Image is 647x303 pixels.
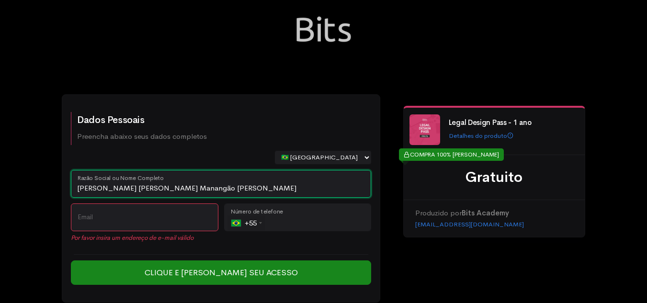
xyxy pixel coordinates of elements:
[71,260,371,285] input: Clique e [PERSON_NAME] seu Acesso
[409,114,440,145] img: LEGAL%20DESIGN_Ementa%20Banco%20Semear%20(600%C2%A0%C3%97%C2%A0600%C2%A0px)%20(1).png
[77,131,207,142] p: Preencha abaixo seus dados completos
[449,132,513,140] a: Detalhes do produto
[231,215,265,231] div: +55
[449,119,576,127] h4: Legal Design Pass - 1 ano
[71,170,371,198] input: Nome Completo
[77,115,207,125] h2: Dados Pessoais
[415,220,524,228] a: [EMAIL_ADDRESS][DOMAIN_NAME]
[415,208,573,219] p: Produzido por
[71,203,218,231] input: Email
[399,148,504,161] div: COMPRA 100% [PERSON_NAME]
[415,167,573,188] div: Gratuito
[462,208,509,217] strong: Bits Academy
[71,233,218,243] em: Por favor insira um endereço de e-mail válido
[227,215,265,231] div: Brazil (Brasil): +55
